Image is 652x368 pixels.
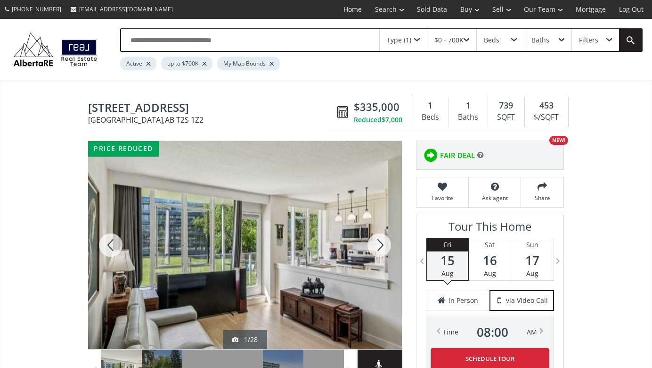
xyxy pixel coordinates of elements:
[79,5,173,13] span: [EMAIL_ADDRESS][DOMAIN_NAME]
[453,110,482,125] div: Baths
[387,37,411,43] div: Type (1)
[382,115,402,125] span: $7,000
[9,30,101,68] img: Logo
[440,151,475,160] span: FAIR DEAL
[530,110,563,125] div: $/SQFT
[549,136,568,145] div: NEW!
[473,194,516,202] span: Ask agent
[526,194,559,202] span: Share
[426,220,554,238] h3: Tour This Home
[66,0,178,18] a: [EMAIL_ADDRESS][DOMAIN_NAME]
[526,269,538,278] span: Aug
[499,100,513,112] span: 739
[453,100,482,112] div: 1
[217,57,280,70] div: My Map Bounds
[506,296,548,305] span: via Video Call
[477,326,508,339] span: 08 : 00
[417,100,443,112] div: 1
[421,146,440,165] img: rating icon
[354,115,402,125] div: Reduced
[434,37,464,43] div: $0 - 700K
[12,5,61,13] span: [PHONE_NUMBER]
[469,238,511,251] div: Sat
[530,100,563,112] div: 453
[417,110,443,125] div: Beds
[579,37,598,43] div: Filters
[484,269,496,278] span: Aug
[88,101,333,116] span: 3204 Rideau Place SW #303
[427,238,468,251] div: Fri
[448,296,478,305] span: in Person
[493,110,520,125] div: SQFT
[161,57,212,70] div: up to $700K
[531,37,549,43] div: Baths
[443,326,537,339] div: Time AM
[88,116,333,124] span: [GEOGRAPHIC_DATA] , AB T2S 1Z2
[232,335,258,344] div: 1/28
[511,238,554,251] div: Sun
[441,269,454,278] span: Aug
[469,254,511,267] span: 16
[88,141,159,157] div: price reduced
[120,57,156,70] div: Active
[354,100,399,114] span: $335,000
[421,194,464,202] span: Favorite
[484,37,499,43] div: Beds
[511,254,554,267] span: 17
[427,254,468,267] span: 15
[88,141,402,349] div: 3204 Rideau Place SW #303 Calgary, AB T2S 1Z2 - Photo 1 of 28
